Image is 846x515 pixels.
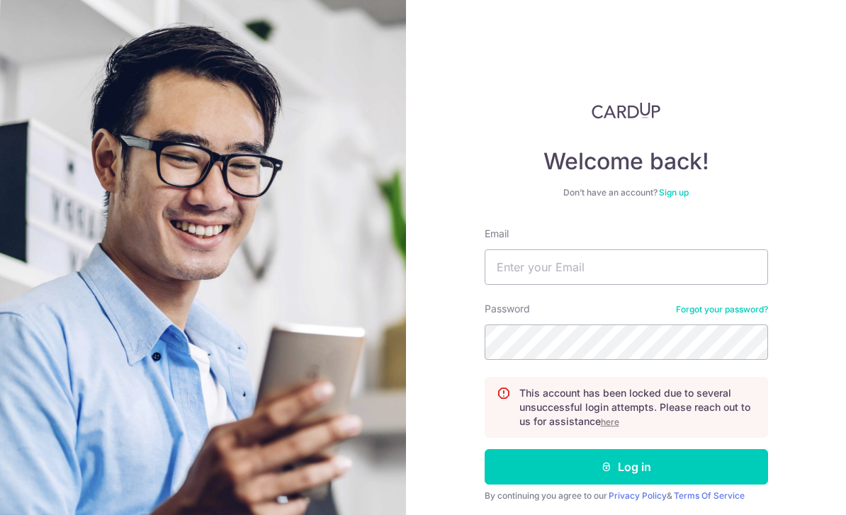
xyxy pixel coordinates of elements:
a: Privacy Policy [609,490,667,501]
div: Don’t have an account? [485,187,768,198]
a: Forgot your password? [676,304,768,315]
a: here [601,417,619,427]
button: Log in [485,449,768,485]
div: By continuing you agree to our & [485,490,768,502]
label: Email [485,227,509,241]
p: This account has been locked due to several unsuccessful login attempts. Please reach out to us f... [519,386,756,429]
a: Terms Of Service [674,490,745,501]
img: CardUp Logo [592,102,661,119]
a: Sign up [659,187,689,198]
input: Enter your Email [485,249,768,285]
label: Password [485,302,530,316]
h4: Welcome back! [485,147,768,176]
